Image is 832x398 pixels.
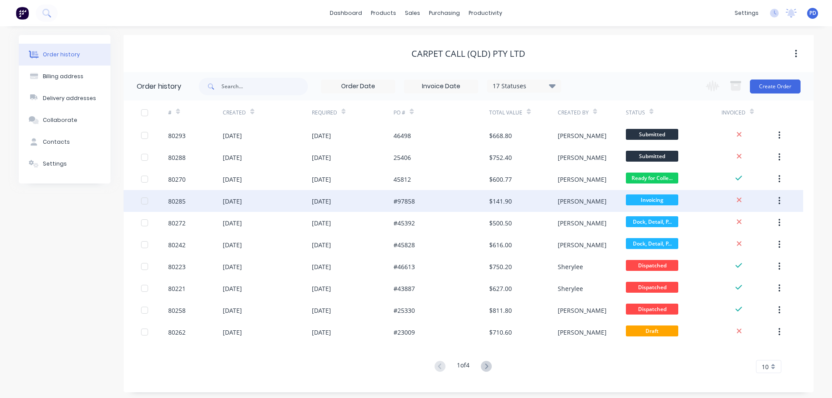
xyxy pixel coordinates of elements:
div: #45828 [394,240,415,249]
div: Status [626,109,645,117]
a: dashboard [325,7,366,20]
button: Billing address [19,66,110,87]
div: $668.80 [489,131,512,140]
div: #25330 [394,306,415,315]
span: Dock, Detail, P... [626,238,678,249]
div: Total Value [489,109,522,117]
div: $752.40 [489,153,512,162]
div: #97858 [394,197,415,206]
button: Delivery addresses [19,87,110,109]
div: products [366,7,400,20]
div: 1 of 4 [457,360,470,373]
div: [DATE] [223,240,242,249]
button: Contacts [19,131,110,153]
div: [PERSON_NAME] [558,218,607,228]
div: Sherylee [558,284,583,293]
div: [DATE] [223,262,242,271]
div: [DATE] [223,218,242,228]
div: [PERSON_NAME] [558,131,607,140]
div: [PERSON_NAME] [558,240,607,249]
button: Settings [19,153,110,175]
div: [DATE] [312,328,331,337]
div: [DATE] [223,306,242,315]
div: 80223 [168,262,186,271]
div: [DATE] [312,131,331,140]
div: $141.90 [489,197,512,206]
span: Ready for Colle... [626,173,678,183]
input: Search... [221,78,308,95]
input: Invoice Date [404,80,478,93]
div: $500.50 [489,218,512,228]
div: $750.20 [489,262,512,271]
div: Created By [558,100,626,125]
div: 80242 [168,240,186,249]
div: 80285 [168,197,186,206]
div: [PERSON_NAME] [558,153,607,162]
div: 80258 [168,306,186,315]
div: Billing address [43,73,83,80]
span: Submitted [626,151,678,162]
div: $627.00 [489,284,512,293]
div: [DATE] [312,306,331,315]
div: [DATE] [312,153,331,162]
span: 10 [762,362,769,371]
div: 46498 [394,131,411,140]
div: $811.80 [489,306,512,315]
div: Contacts [43,138,70,146]
div: Total Value [489,100,557,125]
div: PO # [394,109,405,117]
div: #46613 [394,262,415,271]
button: Order history [19,44,110,66]
div: [DATE] [312,262,331,271]
div: productivity [464,7,507,20]
div: Order history [137,81,181,92]
div: 80272 [168,218,186,228]
span: Invoicing [626,194,678,205]
div: 25406 [394,153,411,162]
div: 80221 [168,284,186,293]
button: Collaborate [19,109,110,131]
span: Submitted [626,129,678,140]
div: 80293 [168,131,186,140]
button: Create Order [750,80,801,93]
span: Dispatched [626,304,678,315]
div: [PERSON_NAME] [558,328,607,337]
div: $616.00 [489,240,512,249]
div: purchasing [425,7,464,20]
div: Delivery addresses [43,94,96,102]
div: #23009 [394,328,415,337]
div: [DATE] [312,218,331,228]
div: [DATE] [223,153,242,162]
span: Dispatched [626,260,678,271]
div: sales [400,7,425,20]
div: 17 Statuses [487,81,561,91]
div: Carpet Call (QLD) Pty Ltd [411,48,525,59]
div: Invoiced [722,109,746,117]
div: # [168,109,172,117]
div: [DATE] [223,197,242,206]
span: Draft [626,325,678,336]
div: [DATE] [223,284,242,293]
div: 80270 [168,175,186,184]
img: Factory [16,7,29,20]
div: Created [223,109,246,117]
div: $710.60 [489,328,512,337]
div: 80288 [168,153,186,162]
div: Invoiced [722,100,776,125]
div: [PERSON_NAME] [558,197,607,206]
div: settings [730,7,763,20]
div: #43887 [394,284,415,293]
div: [PERSON_NAME] [558,306,607,315]
div: [DATE] [223,175,242,184]
div: 45812 [394,175,411,184]
div: Collaborate [43,116,77,124]
span: Dock, Detail, P... [626,216,678,227]
div: PO # [394,100,489,125]
div: Required [312,109,337,117]
div: # [168,100,223,125]
div: $600.77 [489,175,512,184]
span: Dispatched [626,282,678,293]
div: [PERSON_NAME] [558,175,607,184]
div: Required [312,100,394,125]
div: Sherylee [558,262,583,271]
